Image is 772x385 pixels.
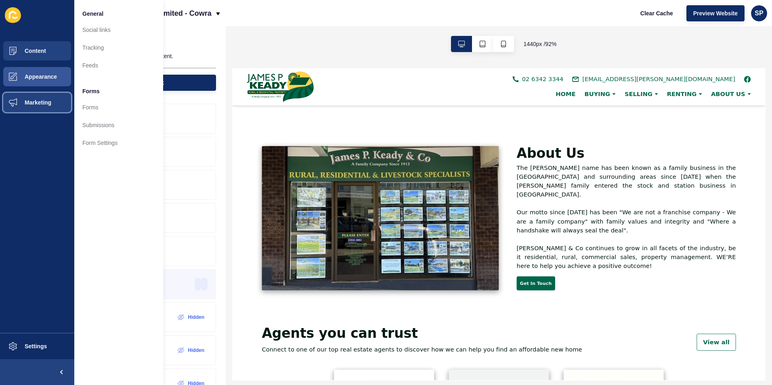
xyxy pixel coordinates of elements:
label: Hidden [188,347,204,354]
label: Hidden [188,314,204,320]
span: ABOUT US [522,24,559,32]
div: BUYING [379,24,423,32]
a: Submissions [74,116,163,134]
span: SP [755,9,763,17]
a: 02 6342 3344 [306,8,361,16]
span: 1440 px / 92 % [524,40,557,48]
span: [EMAIL_ADDRESS][PERSON_NAME][DOMAIN_NAME] [382,7,548,17]
span: General [82,10,103,18]
a: View all [506,289,549,308]
span: Preview Website [693,9,738,17]
a: Tracking [74,39,163,56]
span: RENTING [474,24,506,32]
p: The [PERSON_NAME] name has been known as a family business in the [GEOGRAPHIC_DATA] and surroundi... [310,104,549,220]
button: Clear Cache [634,5,680,21]
div: ABOUT US [517,24,565,32]
h2: About Us [310,85,384,101]
p: Connect to one of our top real estate agents to discover how we can help you find an affordable n... [32,302,382,312]
button: Preview Website [686,5,745,21]
span: Forms [82,87,100,95]
h2: Agents you can trust [32,281,382,297]
span: 02 6342 3344 [316,7,361,17]
div: SELLING [423,24,469,32]
a: Feeds [74,56,163,74]
img: Image related to text in section [32,85,291,242]
a: Form Settings [74,134,163,152]
div: RENTING [469,24,517,32]
a: Forms [74,98,163,116]
a: [EMAIL_ADDRESS][PERSON_NAME][DOMAIN_NAME] [371,8,548,16]
a: Social links [74,21,163,39]
p: [PERSON_NAME] Pty. Limited - Cowra [79,3,212,23]
img: logo [16,4,89,37]
span: SELLING [428,24,458,32]
span: Clear Cache [640,9,673,17]
a: HOME [348,24,379,32]
a: Get In Touch [310,227,352,242]
span: BUYING [384,24,412,32]
a: logo [16,2,89,38]
a: facebook [558,8,565,16]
